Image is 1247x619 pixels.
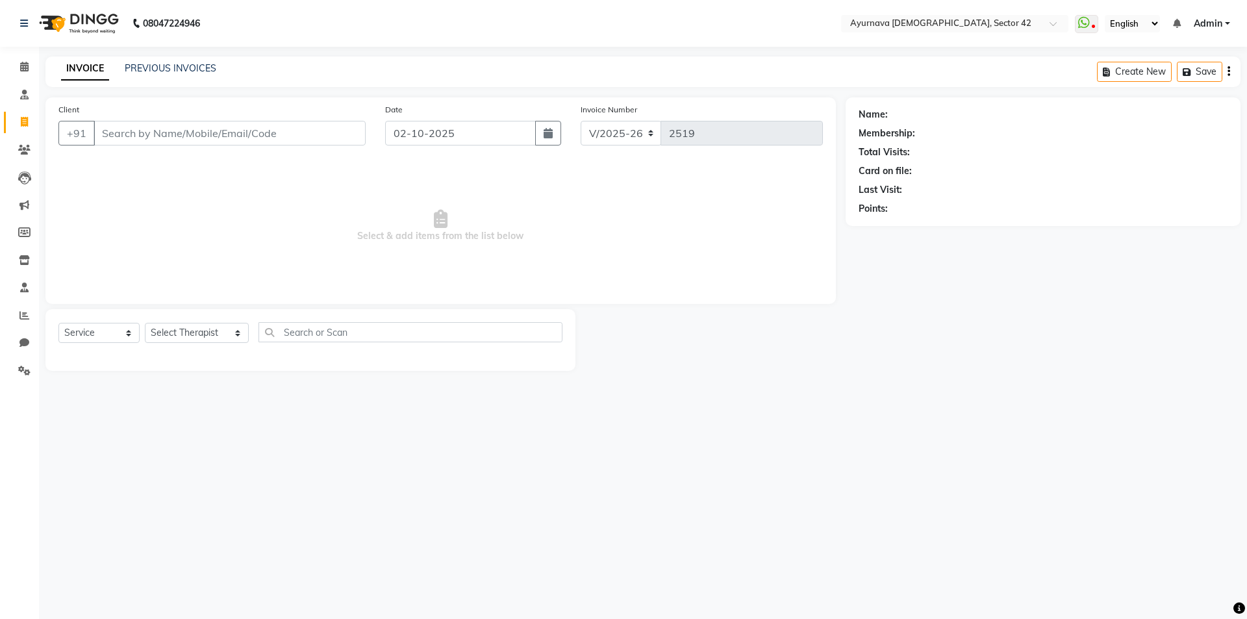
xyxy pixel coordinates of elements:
[143,5,200,42] b: 08047224946
[58,104,79,116] label: Client
[385,104,403,116] label: Date
[859,202,888,216] div: Points:
[33,5,122,42] img: logo
[58,121,95,145] button: +91
[581,104,637,116] label: Invoice Number
[859,108,888,121] div: Name:
[1097,62,1172,82] button: Create New
[125,62,216,74] a: PREVIOUS INVOICES
[61,57,109,81] a: INVOICE
[94,121,366,145] input: Search by Name/Mobile/Email/Code
[859,145,910,159] div: Total Visits:
[58,161,823,291] span: Select & add items from the list below
[859,127,915,140] div: Membership:
[258,322,562,342] input: Search or Scan
[1177,62,1222,82] button: Save
[859,183,902,197] div: Last Visit:
[1194,17,1222,31] span: Admin
[859,164,912,178] div: Card on file:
